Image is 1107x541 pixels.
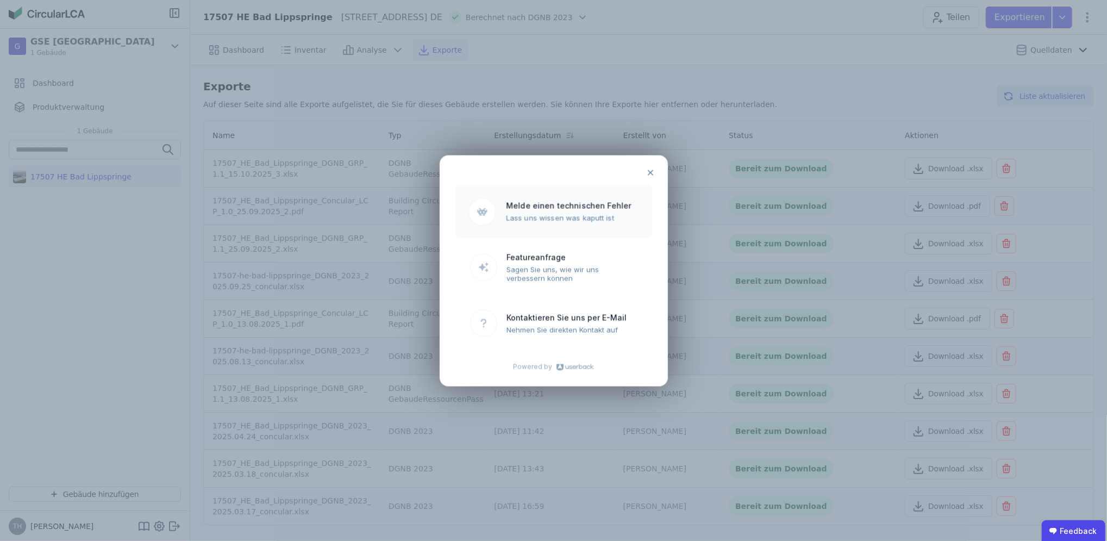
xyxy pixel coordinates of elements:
[513,363,552,371] span: Powered by
[640,161,661,183] uclosel: Schließen
[507,325,637,334] ubdiv: Nehmen Sie direkten Kontakt auf
[513,363,595,371] a: Powered by
[507,265,637,282] ubdiv: Sagen Sie uns, wie wir uns verbessern können
[506,213,639,222] ubdiv: Lass uns wissen was kaputt ist
[507,252,637,262] ubdiv: Featureanfrage
[507,313,637,322] ubdiv: Kontaktieren Sie uns per E-Mail
[506,201,639,210] ubdiv: Melde einen technischen Fehler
